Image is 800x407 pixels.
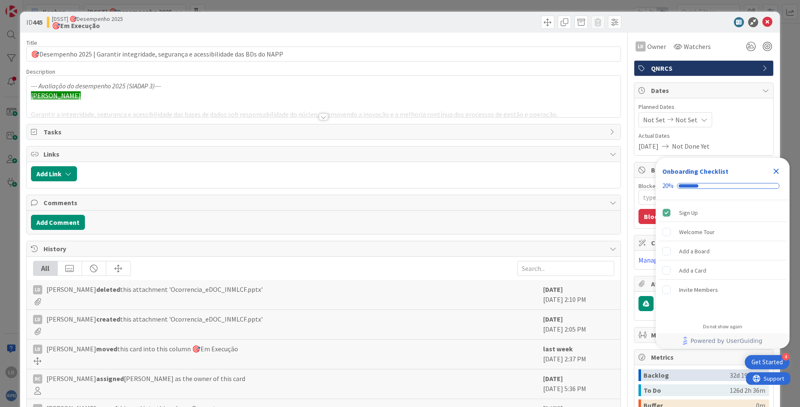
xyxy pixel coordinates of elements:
[33,261,58,276] div: All
[659,203,786,222] div: Sign Up is complete.
[679,208,698,218] div: Sign Up
[679,246,710,256] div: Add a Board
[656,333,790,348] div: Footer
[46,314,263,324] span: [PERSON_NAME] this attachment 'Ocorrencia_eDOC_INMLCF.pptx'
[33,18,43,26] b: 445
[659,242,786,260] div: Add a Board is incomplete.
[638,182,679,190] label: Blocked Reason
[703,323,742,330] div: Do not show again
[644,369,730,381] div: Backlog
[769,165,783,178] div: Close Checklist
[543,315,563,323] b: [DATE]
[656,158,790,348] div: Checklist Container
[31,82,161,90] em: --- Avaliação do desempenho 2025 (SIADAP 3)---
[33,345,42,354] div: LD
[647,41,666,52] span: Owner
[96,374,124,383] b: assigned
[638,103,769,111] span: Planned Dates
[730,384,765,396] div: 126d 2h 36m
[26,17,43,27] span: ID
[662,182,783,190] div: Checklist progress: 20%
[638,209,667,224] button: Block
[659,261,786,280] div: Add a Card is incomplete.
[651,85,758,95] span: Dates
[96,315,120,323] b: created
[31,166,77,181] button: Add Link
[782,353,790,361] div: 4
[26,68,55,75] span: Description
[638,141,659,151] span: [DATE]
[44,244,605,254] span: History
[659,223,786,241] div: Welcome Tour is incomplete.
[679,265,706,276] div: Add a Card
[33,315,42,324] div: LD
[543,314,614,335] div: [DATE] 2:05 PM
[543,374,563,383] b: [DATE]
[672,141,710,151] span: Not Done Yet
[651,63,758,73] span: QNRCS
[690,336,762,346] span: Powered by UserGuiding
[96,345,117,353] b: moved
[543,285,563,294] b: [DATE]
[656,200,790,318] div: Checklist items
[660,333,785,348] a: Powered by UserGuiding
[44,149,605,159] span: Links
[44,127,605,137] span: Tasks
[679,285,718,295] div: Invite Members
[18,1,38,11] span: Support
[543,284,614,305] div: [DATE] 2:10 PM
[638,131,769,140] span: Actual Dates
[31,91,81,100] span: [PERSON_NAME]
[31,215,85,230] button: Add Comment
[751,358,783,366] div: Get Started
[46,374,245,384] span: [PERSON_NAME] [PERSON_NAME] as the owner of this card
[684,41,711,52] span: Watchers
[644,384,730,396] div: To Do
[46,284,263,294] span: [PERSON_NAME] this attachment 'Ocorrencia_eDOC_INMLCF.pptx'
[26,39,37,46] label: Title
[636,41,646,52] div: LD
[651,279,758,289] span: Attachments
[44,198,605,208] span: Comments
[662,182,674,190] div: 20%
[675,115,697,125] span: Not Set
[651,330,758,340] span: Mirrors
[543,344,614,365] div: [DATE] 2:37 PM
[638,256,703,264] a: Manage Custom Fields
[517,261,614,276] input: Search...
[643,115,665,125] span: Not Set
[651,165,758,175] span: Block
[662,166,728,176] div: Onboarding Checklist
[52,22,123,29] b: 🎯Em Execução
[679,227,715,237] div: Welcome Tour
[543,374,614,394] div: [DATE] 5:36 PM
[96,285,120,294] b: deleted
[543,345,573,353] b: last week
[659,281,786,299] div: Invite Members is incomplete.
[651,238,758,248] span: Custom Fields
[730,369,765,381] div: 32d 19h 18m
[46,344,238,354] span: [PERSON_NAME] this card into this column 🎯Em Execução
[745,355,790,369] div: Open Get Started checklist, remaining modules: 4
[52,15,123,22] span: [DSST] 🎯Desempenho 2025
[651,352,758,362] span: Metrics
[26,46,621,62] input: type card name here...
[33,374,42,384] div: RC
[33,285,42,294] div: LD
